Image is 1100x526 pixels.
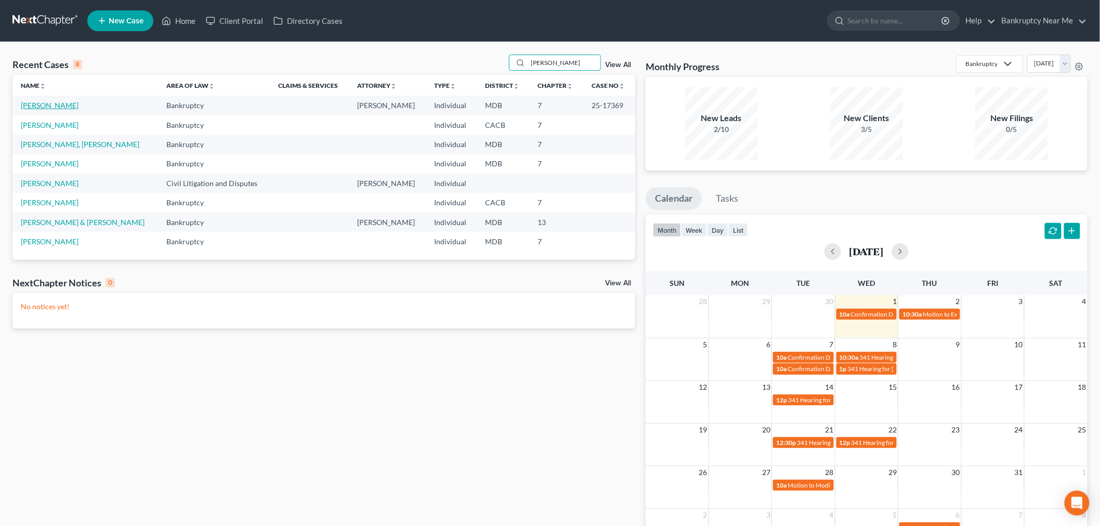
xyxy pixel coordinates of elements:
a: [PERSON_NAME] [21,159,78,168]
span: 25 [1077,424,1088,436]
span: 24 [1014,424,1024,436]
span: New Case [109,17,143,25]
span: Mon [731,279,750,287]
a: [PERSON_NAME] [21,198,78,207]
button: month [653,223,681,237]
td: 7 [530,193,584,212]
td: MDB [477,135,530,154]
div: Open Intercom Messenger [1065,491,1090,516]
h3: Monthly Progress [646,60,719,73]
span: 2 [702,509,709,521]
a: Home [156,11,201,30]
td: Individual [426,135,477,154]
i: unfold_more [513,83,519,89]
span: Sun [670,279,685,287]
a: Districtunfold_more [485,82,519,89]
td: [PERSON_NAME] [349,174,426,193]
span: Confirmation Date for [PERSON_NAME] [788,353,898,361]
a: View All [605,61,631,69]
span: 22 [887,424,898,436]
span: 13 [761,381,771,393]
th: Claims & Services [270,75,349,96]
span: 2 [955,295,961,308]
span: 341 Hearing for Hall, Hope [852,439,924,446]
a: [PERSON_NAME] [21,101,78,110]
td: Individual [426,154,477,174]
td: Individual [426,115,477,135]
td: 7 [530,232,584,251]
span: 4 [829,509,835,521]
i: unfold_more [619,83,625,89]
input: Search by name... [848,11,943,30]
span: 8 [892,338,898,351]
a: Chapterunfold_more [538,82,573,89]
span: Wed [858,279,875,287]
span: 14 [824,381,835,393]
span: 11 [1077,338,1088,351]
span: Motion to Extend Stay Hearing Zoom [923,310,1023,318]
span: 21 [824,424,835,436]
a: View All [605,280,631,287]
td: Bankruptcy [158,213,270,232]
span: 12:30p [776,439,796,446]
button: day [707,223,728,237]
span: 12p [840,439,850,446]
td: Civil Litigation and Disputes [158,174,270,193]
div: New Leads [685,112,758,124]
span: Tue [797,279,810,287]
span: 17 [1014,381,1024,393]
td: Bankruptcy [158,96,270,115]
span: Motion to Modify [788,481,835,489]
td: Bankruptcy [158,193,270,212]
i: unfold_more [208,83,215,89]
div: New Clients [830,112,903,124]
span: 341 Hearing for [PERSON_NAME] [788,396,881,404]
div: Bankruptcy [965,59,998,68]
span: 341 Hearing for [PERSON_NAME] [848,365,941,373]
a: [PERSON_NAME], [PERSON_NAME] [21,140,139,149]
span: 30 [824,295,835,308]
span: 29 [761,295,771,308]
span: 10:30a [902,310,922,318]
td: CACB [477,115,530,135]
span: 19 [698,424,709,436]
a: Typeunfold_more [435,82,456,89]
span: 10:30a [840,353,859,361]
span: 9 [955,338,961,351]
span: 10a [840,310,850,318]
span: 16 [951,381,961,393]
td: 7 [530,115,584,135]
td: 7 [530,96,584,115]
a: Tasks [706,187,748,210]
span: 1 [892,295,898,308]
span: 7 [1018,509,1024,521]
span: 7 [829,338,835,351]
td: MDB [477,154,530,174]
td: 7 [530,154,584,174]
span: Fri [987,279,998,287]
span: 5 [702,338,709,351]
span: 3 [765,509,771,521]
td: Individual [426,96,477,115]
td: 13 [530,213,584,232]
span: 4 [1081,295,1088,308]
td: CACB [477,193,530,212]
td: 7 [530,135,584,154]
span: 6 [955,509,961,521]
a: [PERSON_NAME] & [PERSON_NAME] [21,218,145,227]
p: No notices yet! [21,301,627,312]
td: [PERSON_NAME] [349,96,426,115]
span: 1 [1081,466,1088,479]
i: unfold_more [390,83,397,89]
span: 341 Hearing for [PERSON_NAME] [860,353,953,361]
span: Confirmation Date for [PERSON_NAME], Cleopathra [851,310,994,318]
i: unfold_more [450,83,456,89]
div: Recent Cases [12,58,82,71]
h2: [DATE] [849,246,884,257]
div: 0 [106,278,115,287]
td: [PERSON_NAME] [349,213,426,232]
td: Individual [426,174,477,193]
td: Bankruptcy [158,232,270,251]
a: Bankruptcy Near Me [997,11,1087,30]
div: NextChapter Notices [12,277,115,289]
